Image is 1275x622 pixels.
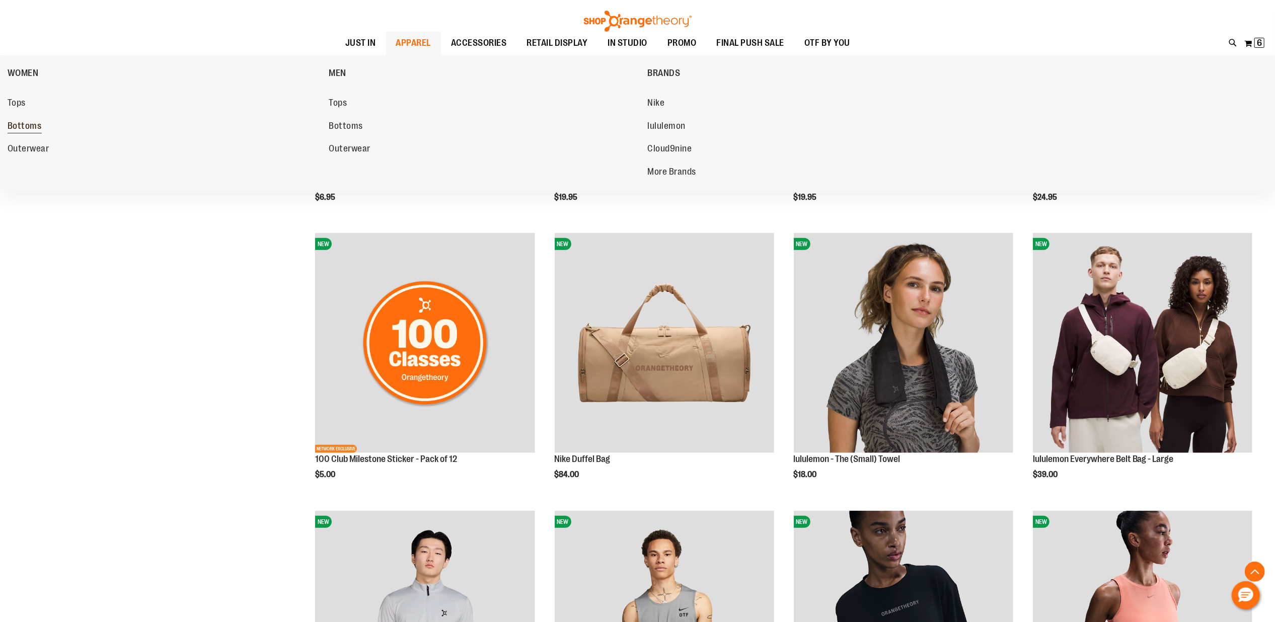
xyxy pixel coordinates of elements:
a: 100 Club Milestone Sticker - Pack of 12NEWNETWORK EXCLUSIVE [315,233,535,454]
a: BRANDS [648,60,964,86]
span: $18.00 [794,470,818,479]
span: JUST IN [345,32,376,54]
span: BRANDS [648,68,681,81]
a: 100 Club Milestone Sticker - Pack of 12 [315,454,457,464]
span: NEW [315,516,332,528]
a: Bottoms [8,117,319,135]
a: ACCESSORIES [441,32,517,55]
a: PROMO [657,32,707,55]
span: Outerwear [8,143,49,156]
span: WOMEN [8,68,39,81]
button: Back To Top [1245,562,1265,582]
a: lululemon - The (Small) Towel [794,454,901,464]
span: RETAIL DISPLAY [527,32,588,54]
span: Bottoms [8,121,42,133]
a: JUST IN [335,32,386,54]
a: FINAL PUSH SALE [707,32,795,55]
span: Cloud9nine [648,143,692,156]
span: $19.95 [794,193,818,202]
a: Nike Duffel BagNEW [555,233,774,454]
span: $39.00 [1033,470,1059,479]
div: product [310,228,540,505]
span: Tops [8,98,26,110]
span: IN STUDIO [608,32,648,54]
span: Nike [648,98,665,110]
span: $5.00 [315,470,337,479]
button: Hello, have a question? Let’s chat. [1232,581,1260,609]
img: Shop Orangetheory [582,11,693,32]
span: FINAL PUSH SALE [717,32,785,54]
span: Bottoms [329,121,363,133]
div: product [550,228,779,505]
img: Nike Duffel Bag [555,233,774,452]
span: More Brands [648,167,697,179]
span: APPAREL [396,32,431,54]
span: NETWORK EXCLUSIVE [315,445,357,453]
span: Tops [329,98,347,110]
span: NEW [315,238,332,250]
div: product [1028,228,1257,505]
img: lululemon - The (Small) Towel [794,233,1013,452]
img: lululemon Everywhere Belt Bag - Large [1033,233,1252,452]
span: $19.95 [555,193,579,202]
a: APPAREL [386,32,441,55]
span: NEW [794,516,810,528]
a: WOMEN [8,60,324,86]
span: $84.00 [555,470,581,479]
span: ACCESSORIES [451,32,507,54]
span: Outerwear [329,143,370,156]
span: NEW [794,238,810,250]
span: NEW [555,238,571,250]
a: lululemon - The (Small) TowelNEW [794,233,1013,454]
span: $6.95 [315,193,337,202]
a: lululemon Everywhere Belt Bag - LargeNEW [1033,233,1252,454]
span: MEN [329,68,346,81]
span: $24.95 [1033,193,1059,202]
a: Nike Duffel Bag [555,454,611,464]
img: 100 Club Milestone Sticker - Pack of 12 [315,233,535,452]
a: lululemon Everywhere Belt Bag - Large [1033,454,1174,464]
a: RETAIL DISPLAY [517,32,598,55]
a: IN STUDIO [598,32,658,55]
a: Tops [8,94,319,112]
span: NEW [1033,238,1049,250]
a: MEN [329,60,642,86]
span: PROMO [667,32,697,54]
a: Outerwear [8,140,319,158]
span: NEW [1033,516,1049,528]
a: OTF BY YOU [794,32,860,55]
span: lululemon [648,121,686,133]
span: 6 [1257,38,1262,48]
span: OTF BY YOU [804,32,850,54]
div: product [789,228,1018,505]
span: NEW [555,516,571,528]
